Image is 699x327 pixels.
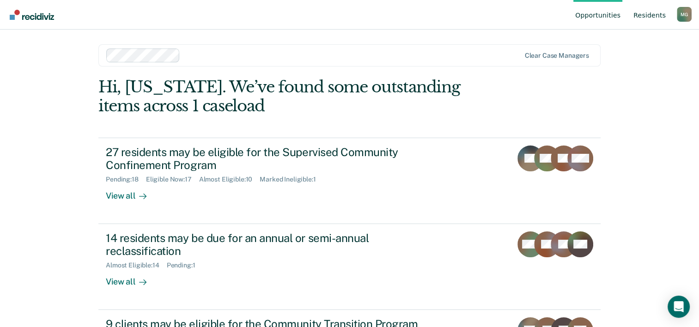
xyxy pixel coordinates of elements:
[106,176,146,183] div: Pending : 18
[668,296,690,318] div: Open Intercom Messenger
[677,7,692,22] button: Profile dropdown button
[98,78,500,115] div: Hi, [US_STATE]. We’ve found some outstanding items across 1 caseload
[106,269,158,287] div: View all
[98,138,601,224] a: 27 residents may be eligible for the Supervised Community Confinement ProgramPending:18Eligible N...
[525,52,589,60] div: Clear case managers
[199,176,260,183] div: Almost Eligible : 10
[106,183,158,201] div: View all
[677,7,692,22] div: M G
[167,261,203,269] div: Pending : 1
[10,10,54,20] img: Recidiviz
[106,261,167,269] div: Almost Eligible : 14
[98,224,601,310] a: 14 residents may be due for an annual or semi-annual reclassificationAlmost Eligible:14Pending:1V...
[260,176,323,183] div: Marked Ineligible : 1
[146,176,199,183] div: Eligible Now : 17
[106,145,430,172] div: 27 residents may be eligible for the Supervised Community Confinement Program
[106,231,430,258] div: 14 residents may be due for an annual or semi-annual reclassification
